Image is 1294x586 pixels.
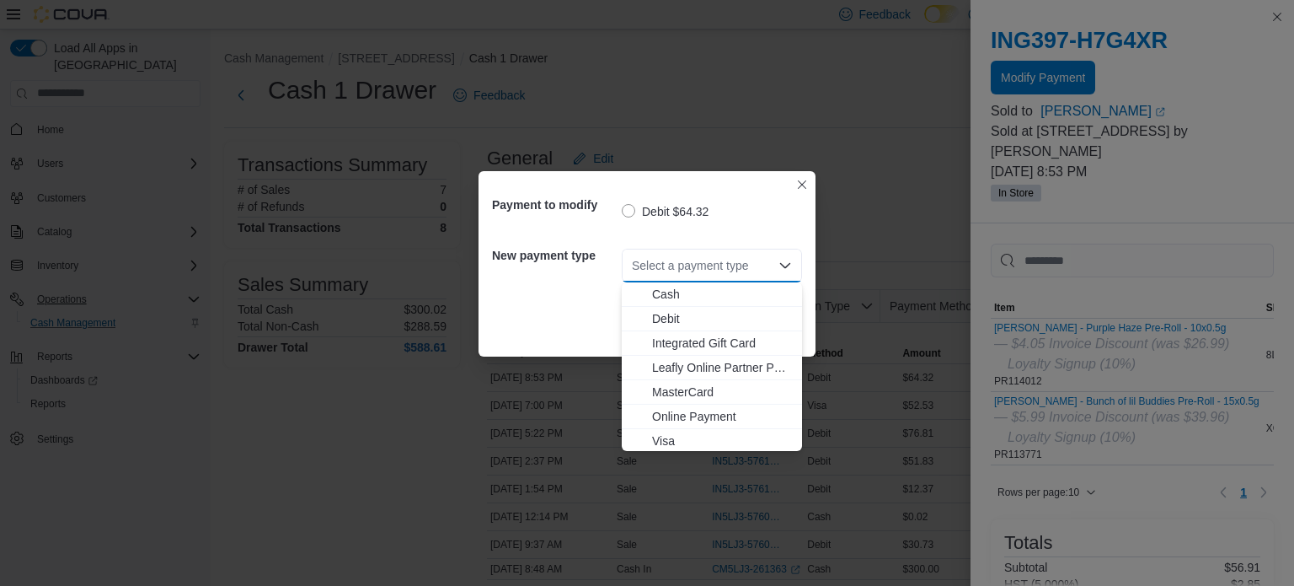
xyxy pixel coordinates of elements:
[652,384,792,401] span: MasterCard
[492,188,618,222] h5: Payment to modify
[652,286,792,303] span: Cash
[778,259,792,272] button: Close list of options
[652,408,792,425] span: Online Payment
[622,405,802,429] button: Online Payment
[622,282,802,454] div: Choose from the following options
[622,331,802,356] button: Integrated Gift Card
[652,310,792,327] span: Debit
[622,282,802,307] button: Cash
[652,359,792,376] span: Leafly Online Partner Payment
[622,202,708,222] label: Debit $64.32
[652,433,792,449] span: Visa
[622,429,802,454] button: Visa
[792,175,812,195] button: Closes this modal window
[632,255,634,276] input: Accessible screen reader label
[622,356,802,380] button: Leafly Online Partner Payment
[492,239,618,272] h5: New payment type
[622,380,802,405] button: MasterCard
[622,307,802,331] button: Debit
[652,335,792,352] span: Integrated Gift Card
